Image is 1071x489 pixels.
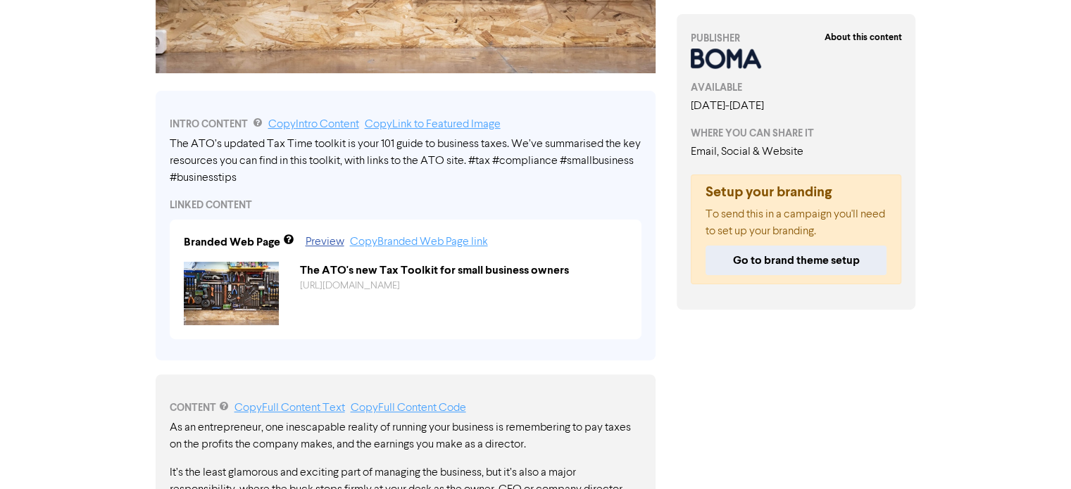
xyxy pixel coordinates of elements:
a: [URL][DOMAIN_NAME] [300,281,400,291]
a: Copy Full Content Code [351,402,466,414]
div: PUBLISHER [691,31,902,46]
div: LINKED CONTENT [170,198,641,212]
div: AVAILABLE [691,80,902,95]
a: Copy Intro Content [268,119,359,130]
a: Copy Link to Featured Image [365,119,501,130]
a: Copy Branded Web Page link [350,236,488,248]
div: WHERE YOU CAN SHARE IT [691,126,902,141]
div: [DATE] - [DATE] [691,98,902,115]
p: To send this in a campaign you'll need to set up your branding. [706,206,887,240]
div: INTRO CONTENT [170,116,641,133]
strong: About this content [824,32,901,43]
div: https://public2.bomamarketing.com/cp/5liLTCIpEeYwaVRCtWYThn?sa=kMdeTyFv [289,279,638,293]
div: The ATO's new Tax Toolkit for small business owners [289,262,638,279]
p: As an entrepreneur, one inescapable reality of running your business is remembering to pay taxes ... [170,419,641,453]
div: Branded Web Page [184,234,280,250]
div: CONTENT [170,400,641,417]
a: Copy Full Content Text [234,402,345,414]
a: Preview [306,236,344,248]
div: The ATO’s updated Tax Time toolkit is your 101 guide to business taxes. We’ve summarised the key ... [170,136,641,186]
div: Email, Social & Website [691,144,902,160]
button: Go to brand theme setup [706,246,887,275]
iframe: Chat Widget [1001,421,1071,489]
h5: Setup your branding [706,184,887,201]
